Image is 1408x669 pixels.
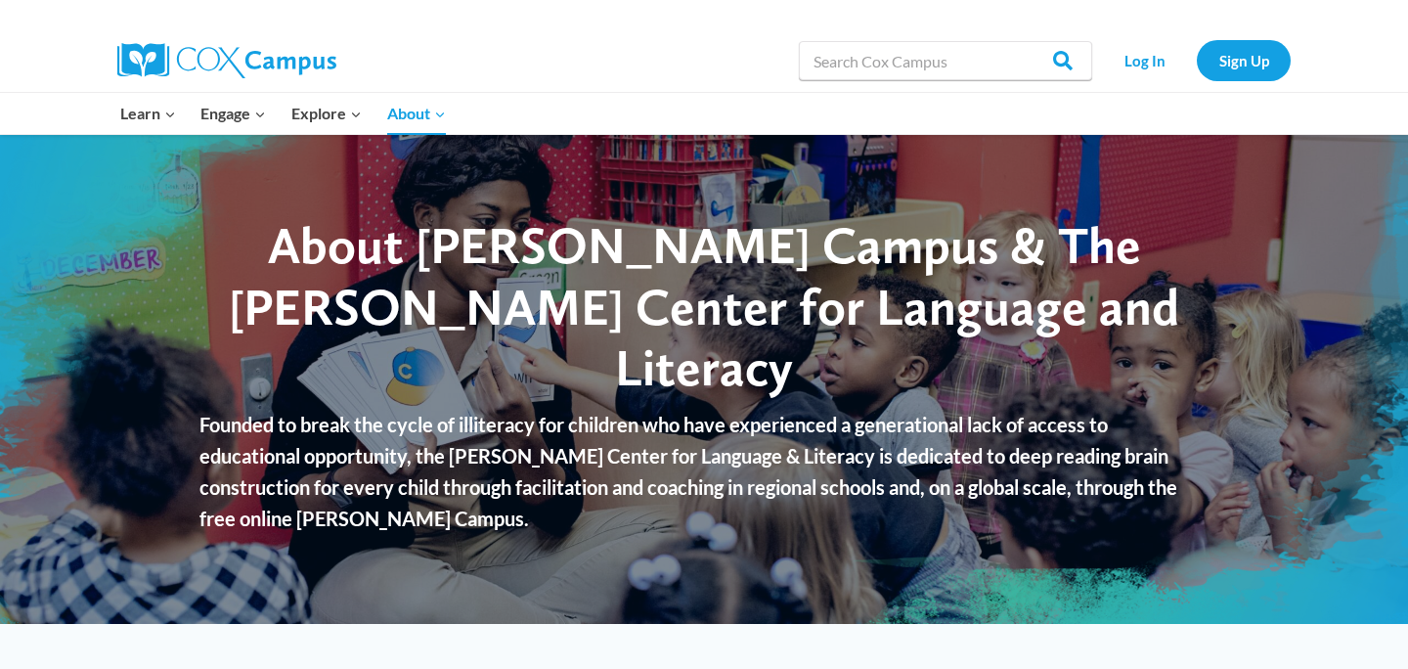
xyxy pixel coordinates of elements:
[1102,40,1187,80] a: Log In
[117,43,336,78] img: Cox Campus
[1102,40,1291,80] nav: Secondary Navigation
[120,101,176,126] span: Learn
[200,101,266,126] span: Engage
[1197,40,1291,80] a: Sign Up
[199,409,1208,534] p: Founded to break the cycle of illiteracy for children who have experienced a generational lack of...
[229,214,1179,398] span: About [PERSON_NAME] Campus & The [PERSON_NAME] Center for Language and Literacy
[799,41,1092,80] input: Search Cox Campus
[387,101,446,126] span: About
[291,101,362,126] span: Explore
[108,93,458,134] nav: Primary Navigation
